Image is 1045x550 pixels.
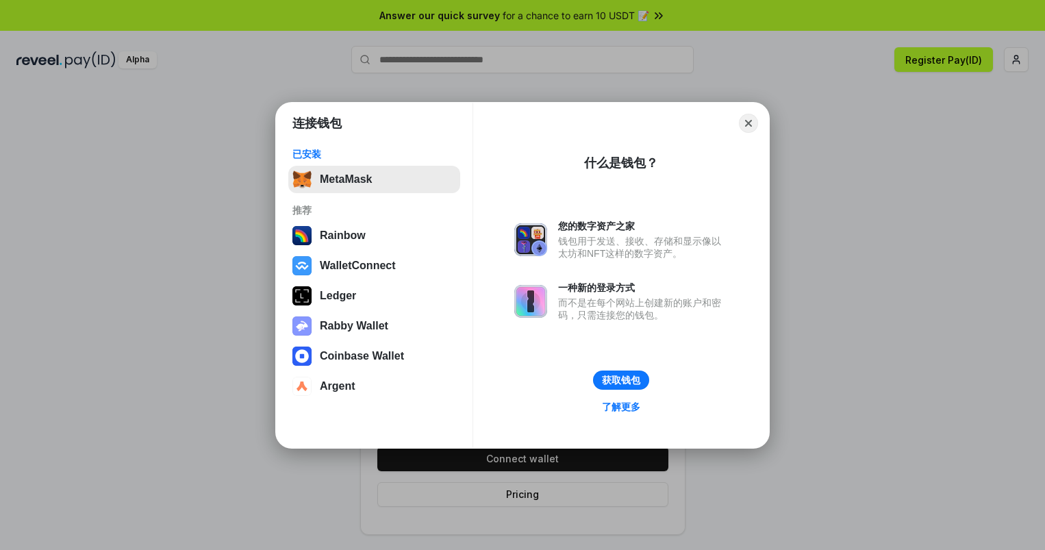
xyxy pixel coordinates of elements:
div: 已安装 [292,148,456,160]
button: Rabby Wallet [288,312,460,340]
button: Close [739,114,758,133]
a: 了解更多 [594,398,649,416]
img: svg+xml,%3Csvg%20width%3D%2228%22%20height%3D%2228%22%20viewBox%3D%220%200%2028%2028%22%20fill%3D... [292,256,312,275]
div: Rabby Wallet [320,320,388,332]
div: Argent [320,380,355,392]
div: 一种新的登录方式 [558,282,728,294]
button: 获取钱包 [593,371,649,390]
div: 推荐 [292,204,456,216]
div: Rainbow [320,229,366,242]
div: WalletConnect [320,260,396,272]
img: svg+xml,%3Csvg%20xmlns%3D%22http%3A%2F%2Fwww.w3.org%2F2000%2Fsvg%22%20width%3D%2228%22%20height%3... [292,286,312,305]
div: Ledger [320,290,356,302]
div: MetaMask [320,173,372,186]
img: svg+xml,%3Csvg%20xmlns%3D%22http%3A%2F%2Fwww.w3.org%2F2000%2Fsvg%22%20fill%3D%22none%22%20viewBox... [514,285,547,318]
button: Rainbow [288,222,460,249]
div: 而不是在每个网站上创建新的账户和密码，只需连接您的钱包。 [558,297,728,321]
div: 了解更多 [602,401,640,413]
button: MetaMask [288,166,460,193]
button: Coinbase Wallet [288,342,460,370]
div: 您的数字资产之家 [558,220,728,232]
img: svg+xml,%3Csvg%20width%3D%22120%22%20height%3D%22120%22%20viewBox%3D%220%200%20120%20120%22%20fil... [292,226,312,245]
img: svg+xml,%3Csvg%20width%3D%2228%22%20height%3D%2228%22%20viewBox%3D%220%200%2028%2028%22%20fill%3D... [292,347,312,366]
div: 获取钱包 [602,374,640,386]
h1: 连接钱包 [292,115,342,132]
img: svg+xml,%3Csvg%20xmlns%3D%22http%3A%2F%2Fwww.w3.org%2F2000%2Fsvg%22%20fill%3D%22none%22%20viewBox... [292,316,312,336]
button: Argent [288,373,460,400]
img: svg+xml,%3Csvg%20xmlns%3D%22http%3A%2F%2Fwww.w3.org%2F2000%2Fsvg%22%20fill%3D%22none%22%20viewBox... [514,223,547,256]
img: svg+xml,%3Csvg%20width%3D%2228%22%20height%3D%2228%22%20viewBox%3D%220%200%2028%2028%22%20fill%3D... [292,377,312,396]
button: Ledger [288,282,460,310]
div: 什么是钱包？ [584,155,658,171]
img: svg+xml,%3Csvg%20fill%3D%22none%22%20height%3D%2233%22%20viewBox%3D%220%200%2035%2033%22%20width%... [292,170,312,189]
div: Coinbase Wallet [320,350,404,362]
div: 钱包用于发送、接收、存储和显示像以太坊和NFT这样的数字资产。 [558,235,728,260]
button: WalletConnect [288,252,460,279]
